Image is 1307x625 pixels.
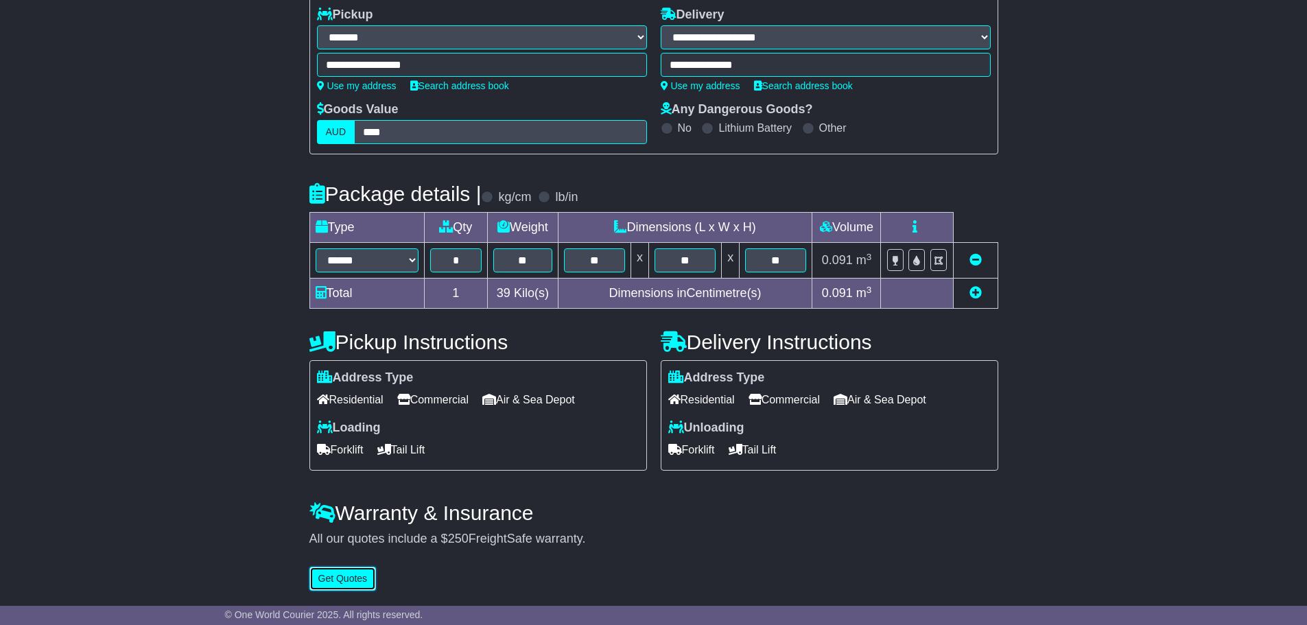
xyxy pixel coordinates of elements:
[754,80,853,91] a: Search address book
[668,370,765,386] label: Address Type
[969,253,982,267] a: Remove this item
[822,286,853,300] span: 0.091
[834,389,926,410] span: Air & Sea Depot
[678,121,692,134] label: No
[555,190,578,205] label: lb/in
[558,213,812,243] td: Dimensions (L x W x H)
[317,80,397,91] a: Use my address
[309,331,647,353] h4: Pickup Instructions
[856,253,872,267] span: m
[317,102,399,117] label: Goods Value
[482,389,575,410] span: Air & Sea Depot
[317,120,355,144] label: AUD
[488,213,558,243] td: Weight
[969,286,982,300] a: Add new item
[631,243,648,279] td: x
[812,213,881,243] td: Volume
[424,213,488,243] td: Qty
[722,243,740,279] td: x
[856,286,872,300] span: m
[558,279,812,309] td: Dimensions in Centimetre(s)
[317,421,381,436] label: Loading
[317,389,384,410] span: Residential
[309,502,998,524] h4: Warranty & Insurance
[448,532,469,545] span: 250
[309,567,377,591] button: Get Quotes
[661,102,813,117] label: Any Dangerous Goods?
[668,421,744,436] label: Unloading
[410,80,509,91] a: Search address book
[661,8,725,23] label: Delivery
[488,279,558,309] td: Kilo(s)
[497,286,510,300] span: 39
[729,439,777,460] span: Tail Lift
[668,389,735,410] span: Residential
[317,439,364,460] span: Forklift
[397,389,469,410] span: Commercial
[749,389,820,410] span: Commercial
[668,439,715,460] span: Forklift
[424,279,488,309] td: 1
[498,190,531,205] label: kg/cm
[718,121,792,134] label: Lithium Battery
[309,182,482,205] h4: Package details |
[317,8,373,23] label: Pickup
[309,532,998,547] div: All our quotes include a $ FreightSafe warranty.
[867,285,872,295] sup: 3
[661,331,998,353] h4: Delivery Instructions
[317,370,414,386] label: Address Type
[309,279,424,309] td: Total
[867,252,872,262] sup: 3
[225,609,423,620] span: © One World Courier 2025. All rights reserved.
[661,80,740,91] a: Use my address
[819,121,847,134] label: Other
[822,253,853,267] span: 0.091
[309,213,424,243] td: Type
[377,439,425,460] span: Tail Lift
